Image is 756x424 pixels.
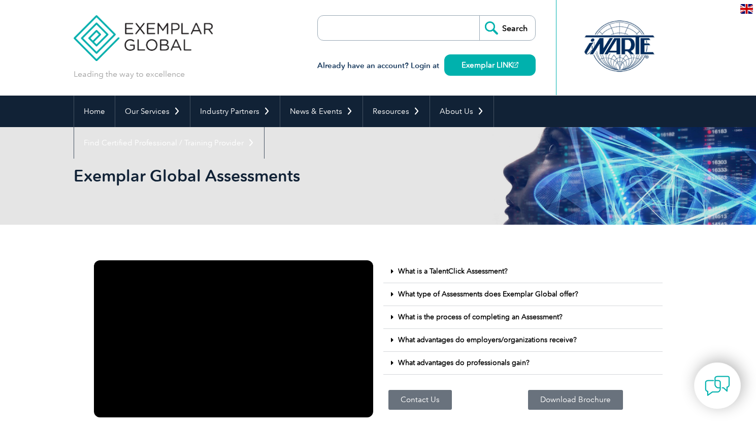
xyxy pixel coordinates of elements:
a: What advantages do employers/organizations receive? [398,336,577,344]
span: Download Brochure [540,396,611,404]
a: What type of Assessments does Exemplar Global offer? [398,290,578,298]
img: en [740,4,753,14]
div: What advantages do professionals gain? [383,352,663,375]
img: open_square.png [513,62,518,68]
a: News & Events [280,96,363,127]
a: About Us [430,96,494,127]
a: What advantages do professionals gain? [398,358,530,367]
img: contact-chat.png [705,373,730,399]
p: Leading the way to excellence [74,69,185,80]
a: Exemplar LINK [444,54,536,76]
a: Home [74,96,115,127]
a: Contact Us [388,390,452,410]
div: What type of Assessments does Exemplar Global offer? [383,283,663,306]
div: What is the process of completing an Assessment? [383,306,663,329]
a: Resources [363,96,430,127]
span: Contact Us [401,396,440,404]
a: Industry Partners [190,96,280,127]
h2: Exemplar Global Assessments [74,168,500,184]
a: What is a TalentClick Assessment? [398,267,508,276]
a: What is the process of completing an Assessment? [398,313,563,321]
a: Find Certified Professional / Training Provider [74,127,264,159]
div: What is a TalentClick Assessment? [383,260,663,283]
input: Search [479,16,535,40]
a: Download Brochure [528,390,623,410]
div: What advantages do employers/organizations receive? [383,329,663,352]
h3: Already have an account? Login at [317,59,536,72]
a: Our Services [115,96,190,127]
